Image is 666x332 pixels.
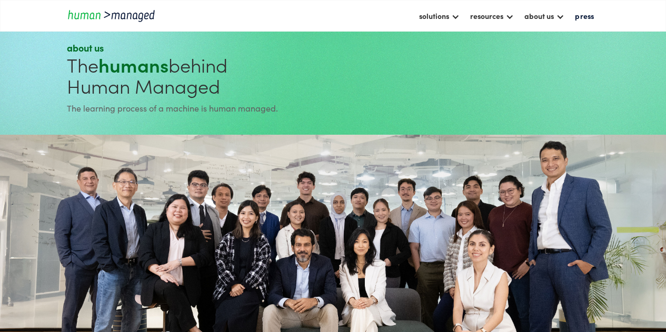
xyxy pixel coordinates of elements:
div: solutions [414,7,465,25]
a: home [67,8,162,23]
div: about us [524,9,554,22]
a: press [570,7,599,25]
div: about us [67,42,329,54]
div: resources [470,9,503,22]
div: resources [465,7,519,25]
div: about us [519,7,570,25]
div: The learning process of a machine is human managed. [67,102,329,114]
strong: humans [98,51,168,78]
div: solutions [419,9,449,22]
h1: The behind Human Managed [67,54,329,96]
